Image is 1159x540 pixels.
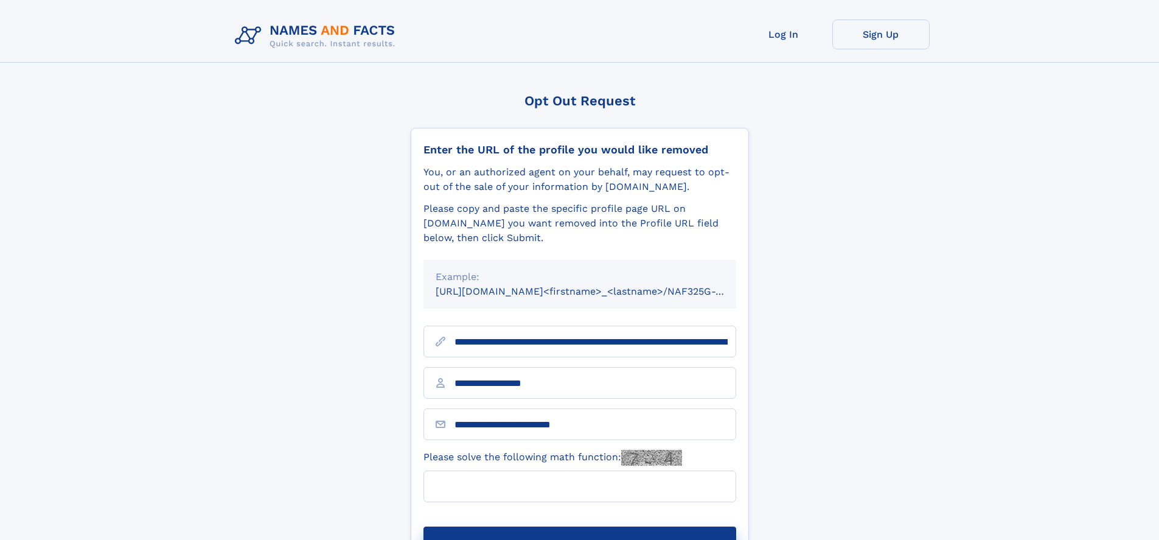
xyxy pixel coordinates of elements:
div: You, or an authorized agent on your behalf, may request to opt-out of the sale of your informatio... [423,165,736,194]
img: Logo Names and Facts [230,19,405,52]
div: Please copy and paste the specific profile page URL on [DOMAIN_NAME] you want removed into the Pr... [423,202,736,245]
label: Please solve the following math function: [423,450,682,466]
a: Sign Up [832,19,930,49]
div: Enter the URL of the profile you would like removed [423,143,736,156]
div: Opt Out Request [411,93,749,108]
div: Example: [436,270,724,284]
small: [URL][DOMAIN_NAME]<firstname>_<lastname>/NAF325G-xxxxxxxx [436,286,759,297]
a: Log In [735,19,832,49]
